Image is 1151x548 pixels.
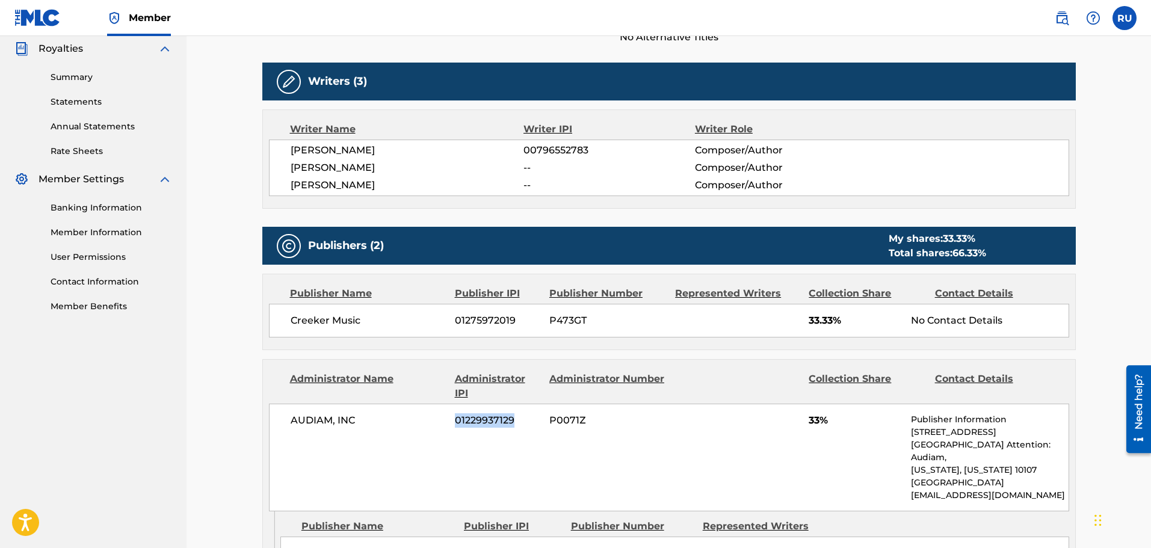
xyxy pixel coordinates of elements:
[523,161,694,175] span: --
[911,426,1068,464] p: [STREET_ADDRESS][GEOGRAPHIC_DATA] Attention: Audiam,
[282,75,296,89] img: Writers
[129,11,171,25] span: Member
[911,476,1068,489] p: [GEOGRAPHIC_DATA]
[911,313,1068,328] div: No Contact Details
[809,372,925,401] div: Collection Share
[455,286,540,301] div: Publisher IPI
[51,226,172,239] a: Member Information
[308,239,384,253] h5: Publishers (2)
[51,202,172,214] a: Banking Information
[464,519,562,534] div: Publisher IPI
[158,42,172,56] img: expand
[695,178,851,192] span: Composer/Author
[549,313,666,328] span: P473GT
[291,178,524,192] span: [PERSON_NAME]
[1091,490,1151,548] iframe: Chat Widget
[290,122,524,137] div: Writer Name
[1094,502,1102,538] div: Drag
[911,413,1068,426] p: Publisher Information
[549,372,666,401] div: Administrator Number
[809,413,902,428] span: 33%
[290,286,446,301] div: Publisher Name
[809,286,925,301] div: Collection Share
[695,122,851,137] div: Writer Role
[51,96,172,108] a: Statements
[523,122,695,137] div: Writer IPI
[695,161,851,175] span: Composer/Author
[889,246,986,260] div: Total shares:
[455,313,540,328] span: 01275972019
[51,300,172,313] a: Member Benefits
[14,42,29,56] img: Royalties
[291,143,524,158] span: [PERSON_NAME]
[290,372,446,401] div: Administrator Name
[523,143,694,158] span: 00796552783
[51,71,172,84] a: Summary
[911,464,1068,476] p: [US_STATE], [US_STATE] 10107
[39,42,83,56] span: Royalties
[703,519,825,534] div: Represented Writers
[1086,11,1100,25] img: help
[1117,360,1151,457] iframe: Resource Center
[675,286,800,301] div: Represented Writers
[943,233,975,244] span: 33.33 %
[51,120,172,133] a: Annual Statements
[889,232,986,246] div: My shares:
[455,372,540,401] div: Administrator IPI
[282,239,296,253] img: Publishers
[291,413,446,428] span: AUDIAM, INC
[308,75,367,88] h5: Writers (3)
[107,11,122,25] img: Top Rightsholder
[549,286,666,301] div: Publisher Number
[14,172,29,186] img: Member Settings
[262,30,1076,45] span: No Alternative Titles
[51,145,172,158] a: Rate Sheets
[523,178,694,192] span: --
[935,372,1052,401] div: Contact Details
[14,9,61,26] img: MLC Logo
[39,172,124,186] span: Member Settings
[911,489,1068,502] p: [EMAIL_ADDRESS][DOMAIN_NAME]
[291,161,524,175] span: [PERSON_NAME]
[549,413,666,428] span: P0071Z
[51,276,172,288] a: Contact Information
[571,519,694,534] div: Publisher Number
[301,519,455,534] div: Publisher Name
[1050,6,1074,30] a: Public Search
[1081,6,1105,30] div: Help
[935,286,1052,301] div: Contact Details
[455,413,540,428] span: 01229937129
[51,251,172,263] a: User Permissions
[1055,11,1069,25] img: search
[695,143,851,158] span: Composer/Author
[158,172,172,186] img: expand
[952,247,986,259] span: 66.33 %
[809,313,902,328] span: 33.33%
[1112,6,1137,30] div: User Menu
[291,313,446,328] span: Creeker Music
